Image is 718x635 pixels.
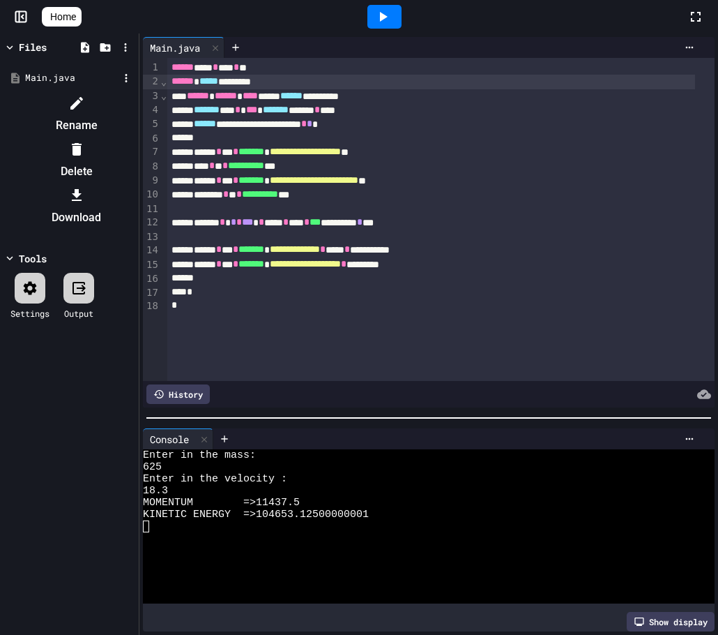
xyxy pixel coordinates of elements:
[143,132,160,146] div: 6
[143,61,160,75] div: 1
[42,7,82,27] a: Home
[143,461,162,473] span: 625
[17,184,135,229] li: Download
[143,75,160,89] div: 2
[143,473,287,485] span: Enter in the velocity :
[143,230,160,244] div: 13
[143,497,300,509] span: MOMENTUM =>11437.5
[64,307,93,320] div: Output
[143,160,160,174] div: 8
[143,40,207,55] div: Main.java
[143,272,160,286] div: 16
[143,286,160,300] div: 17
[143,216,160,230] div: 12
[143,299,160,313] div: 18
[25,71,119,85] div: Main.java
[143,188,160,202] div: 10
[19,251,47,266] div: Tools
[627,612,715,632] div: Show display
[143,117,160,131] div: 5
[143,202,160,216] div: 11
[143,174,160,188] div: 9
[50,10,76,24] span: Home
[10,307,49,320] div: Settings
[143,428,213,449] div: Console
[143,145,160,159] div: 7
[17,92,135,137] li: Rename
[143,89,160,103] div: 3
[143,37,224,58] div: Main.java
[143,485,168,497] span: 18.3
[17,138,135,183] li: Delete
[143,509,369,521] span: KINETIC ENERGY =>104653.12500000001
[143,449,256,461] span: Enter in the mass:
[19,40,47,54] div: Files
[146,384,210,404] div: History
[160,76,167,87] span: Fold line
[143,432,196,447] div: Console
[143,103,160,117] div: 4
[143,244,160,257] div: 14
[143,258,160,272] div: 15
[160,90,167,101] span: Fold line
